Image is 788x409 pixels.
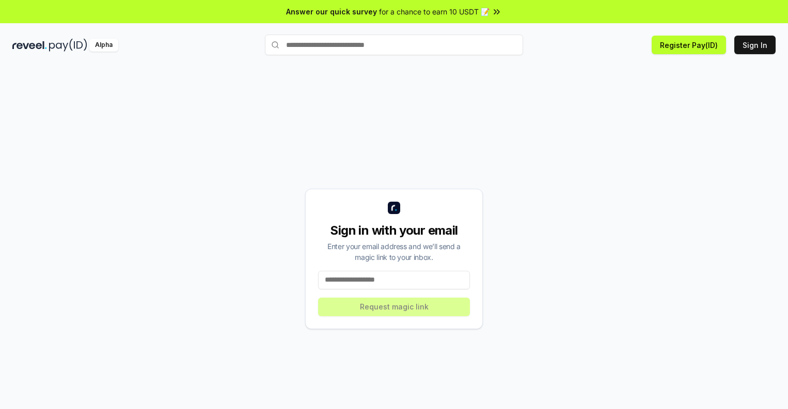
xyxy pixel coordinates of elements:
div: Alpha [89,39,118,52]
button: Register Pay(ID) [652,36,726,54]
div: Sign in with your email [318,222,470,239]
img: reveel_dark [12,39,47,52]
div: Enter your email address and we’ll send a magic link to your inbox. [318,241,470,263]
img: pay_id [49,39,87,52]
span: Answer our quick survey [286,6,377,17]
span: for a chance to earn 10 USDT 📝 [379,6,490,17]
img: logo_small [388,202,400,214]
button: Sign In [734,36,776,54]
